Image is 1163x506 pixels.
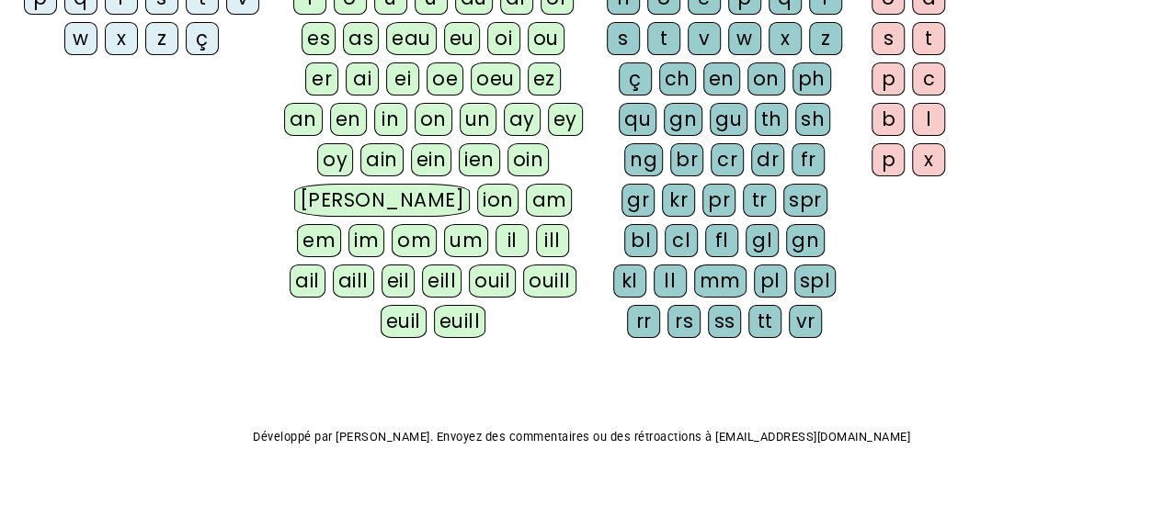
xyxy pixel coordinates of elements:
div: p [872,62,905,96]
div: tt [748,305,781,338]
div: sh [795,103,830,136]
div: es [302,22,336,55]
div: en [330,103,367,136]
div: eill [422,264,462,298]
div: s [607,22,640,55]
div: cl [665,224,698,257]
div: z [809,22,842,55]
div: ss [708,305,741,338]
div: l [912,103,945,136]
div: oy [317,143,353,176]
div: eil [382,264,416,298]
div: gr [621,184,655,217]
div: cr [711,143,744,176]
div: ill [536,224,569,257]
div: ey [548,103,583,136]
div: im [348,224,384,257]
div: um [444,224,488,257]
div: as [343,22,379,55]
div: qu [619,103,656,136]
div: gu [710,103,747,136]
div: gl [746,224,779,257]
div: fl [705,224,738,257]
div: gn [786,224,825,257]
div: th [755,103,788,136]
div: c [912,62,945,96]
div: eau [386,22,437,55]
div: pr [702,184,735,217]
div: x [105,22,138,55]
div: ou [528,22,564,55]
div: kl [613,264,646,298]
div: gn [664,103,702,136]
div: ch [659,62,696,96]
div: ain [360,143,404,176]
div: spr [783,184,827,217]
div: w [728,22,761,55]
div: ai [346,62,379,96]
div: ein [411,143,452,176]
div: ay [504,103,541,136]
p: Développé par [PERSON_NAME]. Envoyez des commentaires ou des rétroactions à [EMAIL_ADDRESS][DOMAI... [15,426,1148,448]
div: ll [654,264,687,298]
div: ng [624,143,663,176]
div: [PERSON_NAME] [294,184,470,217]
div: euill [434,305,485,338]
div: am [526,184,572,217]
div: x [769,22,802,55]
div: ouill [523,264,576,298]
div: oi [487,22,520,55]
div: spl [794,264,837,298]
div: p [872,143,905,176]
div: ouil [469,264,516,298]
div: in [374,103,407,136]
div: on [415,103,452,136]
div: br [670,143,703,176]
div: om [392,224,437,257]
div: v [688,22,721,55]
div: oeu [471,62,520,96]
div: ail [290,264,325,298]
div: vr [789,305,822,338]
div: em [297,224,341,257]
div: b [872,103,905,136]
div: il [496,224,529,257]
div: er [305,62,338,96]
div: ez [528,62,561,96]
div: an [284,103,323,136]
div: w [64,22,97,55]
div: pl [754,264,787,298]
div: ç [619,62,652,96]
div: ei [386,62,419,96]
div: s [872,22,905,55]
div: aill [333,264,374,298]
div: oe [427,62,463,96]
div: ph [792,62,831,96]
div: oin [507,143,550,176]
div: z [145,22,178,55]
div: eu [444,22,480,55]
div: fr [792,143,825,176]
div: kr [662,184,695,217]
div: tr [743,184,776,217]
div: un [460,103,496,136]
div: dr [751,143,784,176]
div: t [647,22,680,55]
div: euil [381,305,427,338]
div: ien [459,143,500,176]
div: ç [186,22,219,55]
div: on [747,62,785,96]
div: rs [667,305,701,338]
div: ion [477,184,519,217]
div: mm [694,264,747,298]
div: bl [624,224,657,257]
div: en [703,62,740,96]
div: rr [627,305,660,338]
div: t [912,22,945,55]
div: x [912,143,945,176]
